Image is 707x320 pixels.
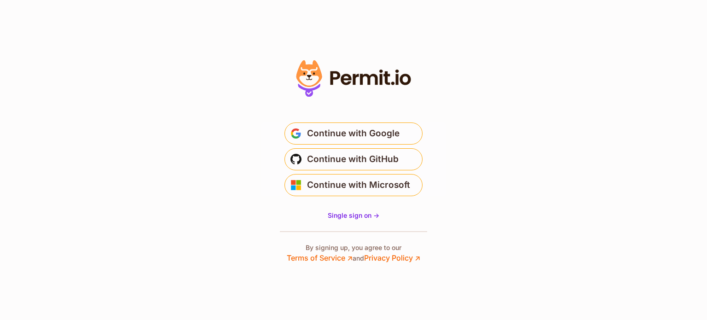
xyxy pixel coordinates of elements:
span: Continue with Google [307,126,400,141]
a: Privacy Policy ↗ [364,253,420,262]
p: By signing up, you agree to our and [287,243,420,263]
span: Continue with Microsoft [307,178,410,192]
button: Continue with GitHub [284,148,423,170]
a: Single sign on -> [328,211,379,220]
a: Terms of Service ↗ [287,253,353,262]
button: Continue with Google [284,122,423,145]
button: Continue with Microsoft [284,174,423,196]
span: Single sign on -> [328,211,379,219]
span: Continue with GitHub [307,152,399,167]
